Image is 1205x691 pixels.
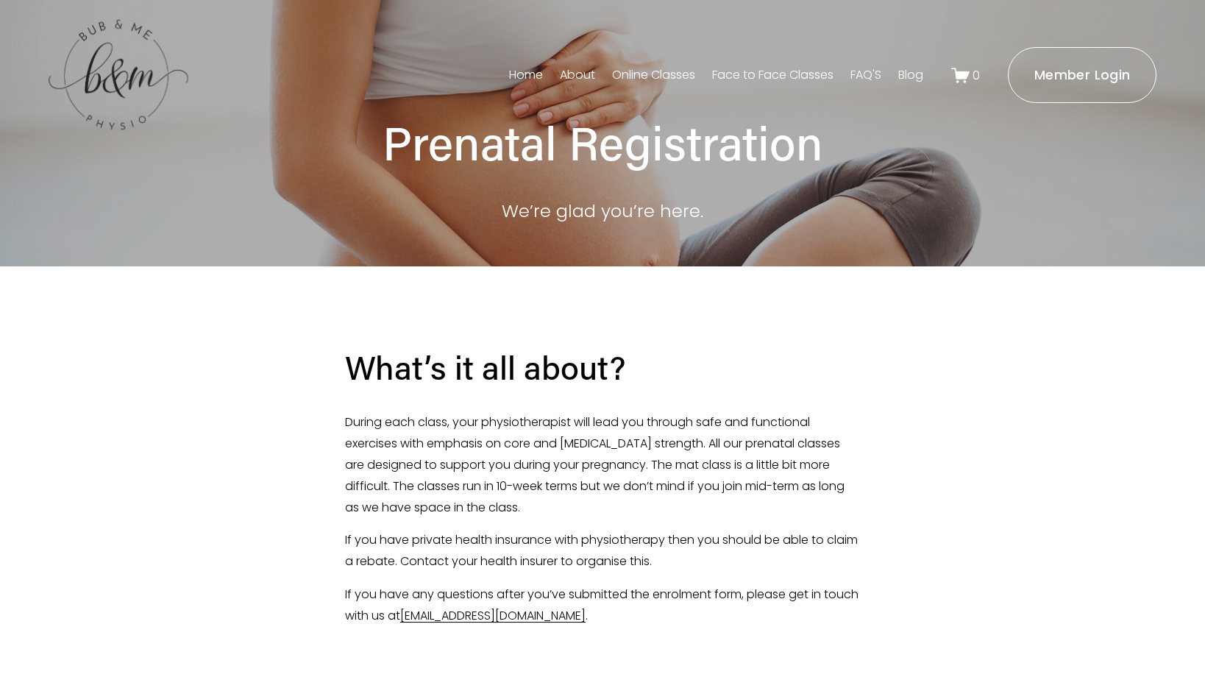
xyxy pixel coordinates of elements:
h1: Prenatal Registration [216,113,989,171]
p: If you have private health insurance with physiotherapy then you should be able to claim a rebate... [345,530,860,573]
a: Online Classes [612,63,695,87]
p: If you have any questions after you’ve submitted the enrolment form, please get in touch with us ... [345,584,860,627]
p: During each class, your physiotherapist will lead you through safe and functional exercises with ... [345,412,860,518]
a: Face to Face Classes [712,63,833,87]
a: About [560,63,595,87]
a: Blog [898,63,923,87]
h2: What’s it all about? [345,346,860,389]
img: bubandme [49,18,188,132]
a: FAQ'S [850,63,881,87]
a: Member Login [1008,47,1157,103]
a: Home [509,63,543,87]
span: 0 [973,67,980,84]
p: We’re glad you’re here. [216,195,989,227]
a: [EMAIL_ADDRESS][DOMAIN_NAME] [400,607,586,624]
a: 0 [951,66,981,85]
